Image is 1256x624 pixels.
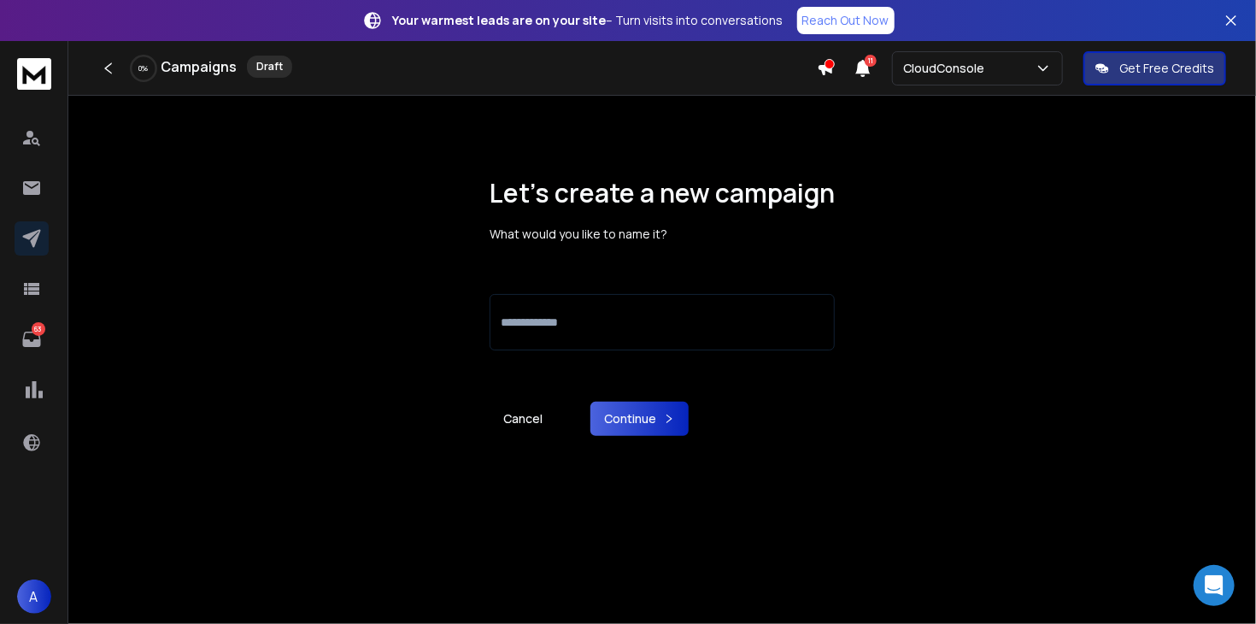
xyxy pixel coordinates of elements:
p: – Turn visits into conversations [393,12,784,29]
button: Continue [590,402,689,436]
strong: Your warmest leads are on your site [393,12,607,28]
p: Get Free Credits [1119,60,1214,77]
a: Reach Out Now [797,7,895,34]
div: Draft [247,56,292,78]
span: 11 [865,55,877,67]
h1: Campaigns [161,56,237,77]
button: A [17,580,51,614]
p: CloudConsole [903,60,991,77]
a: Cancel [490,402,556,436]
p: Reach Out Now [802,12,889,29]
p: 63 [32,322,45,336]
img: logo [17,58,51,90]
a: 63 [15,322,49,356]
p: What would you like to name it? [490,226,835,243]
p: 0 % [139,63,149,74]
button: Get Free Credits [1083,51,1226,85]
div: Open Intercom Messenger [1194,565,1235,606]
h1: Let’s create a new campaign [490,178,835,209]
